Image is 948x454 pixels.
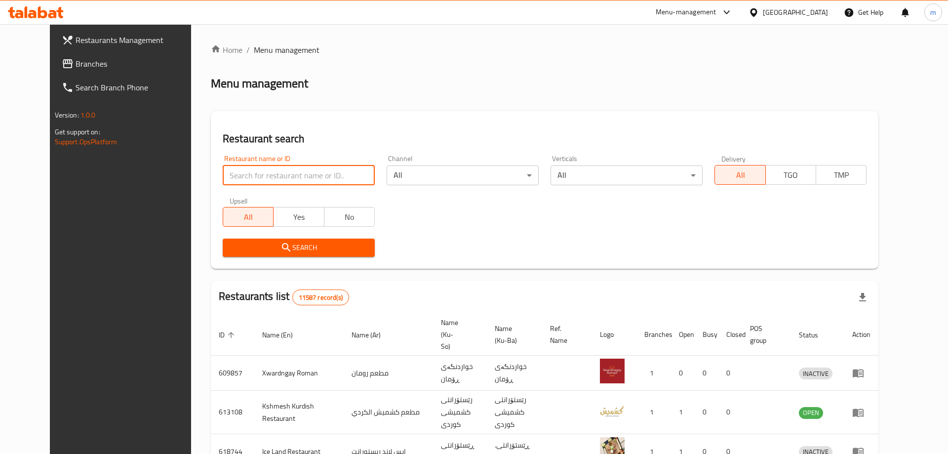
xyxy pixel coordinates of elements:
[820,168,863,182] span: TMP
[719,168,761,182] span: All
[551,165,703,185] div: All
[721,155,746,162] label: Delivery
[714,165,765,185] button: All
[76,34,200,46] span: Restaurants Management
[223,239,375,257] button: Search
[273,207,324,227] button: Yes
[277,210,320,224] span: Yes
[852,407,870,418] div: Menu
[770,168,812,182] span: TGO
[55,109,79,122] span: Version:
[76,58,200,70] span: Branches
[344,356,433,391] td: مطعم رومان
[433,391,487,434] td: رێستۆرانتی کشمیشى كوردى
[219,329,237,341] span: ID
[844,314,878,356] th: Action
[433,356,487,391] td: خواردنگەی ڕۆمان
[254,391,344,434] td: Kshmesh Kurdish Restaurant
[223,165,375,185] input: Search for restaurant name or ID..
[54,76,208,99] a: Search Branch Phone
[718,356,742,391] td: 0
[636,356,671,391] td: 1
[254,356,344,391] td: Xwardngay Roman
[352,329,394,341] span: Name (Ar)
[930,7,936,18] span: m
[324,207,375,227] button: No
[695,314,718,356] th: Busy
[254,44,319,56] span: Menu management
[344,391,433,434] td: مطعم كشميش الكردي
[656,6,716,18] div: Menu-management
[799,368,832,379] span: INACTIVE
[852,367,870,379] div: Menu
[765,165,816,185] button: TGO
[487,391,542,434] td: رێستۆرانتی کشمیشى كوردى
[799,407,823,418] span: OPEN
[718,391,742,434] td: 0
[262,329,306,341] span: Name (En)
[695,391,718,434] td: 0
[636,391,671,434] td: 1
[763,7,828,18] div: [GEOGRAPHIC_DATA]
[219,289,349,305] h2: Restaurants list
[851,286,874,309] div: Export file
[328,210,371,224] span: No
[550,323,580,346] span: Ref. Name
[695,356,718,391] td: 0
[600,359,625,383] img: Xwardngay Roman
[54,28,208,52] a: Restaurants Management
[230,197,248,204] label: Upsell
[636,314,671,356] th: Branches
[718,314,742,356] th: Closed
[76,82,200,93] span: Search Branch Phone
[487,356,542,391] td: خواردنگەی ڕۆمان
[592,314,636,356] th: Logo
[495,323,530,346] span: Name (Ku-Ba)
[211,391,254,434] td: 613108
[227,210,270,224] span: All
[293,293,349,302] span: 11587 record(s)
[55,125,100,138] span: Get support on:
[246,44,250,56] li: /
[223,207,274,227] button: All
[211,356,254,391] td: 609857
[223,131,867,146] h2: Restaurant search
[671,314,695,356] th: Open
[816,165,867,185] button: TMP
[387,165,539,185] div: All
[750,323,779,346] span: POS group
[799,368,832,379] div: INACTIVE
[211,44,242,56] a: Home
[55,135,118,148] a: Support.OpsPlatform
[671,356,695,391] td: 0
[441,317,475,352] span: Name (Ku-So)
[211,76,308,91] h2: Menu management
[54,52,208,76] a: Branches
[80,109,96,122] span: 1.0.0
[671,391,695,434] td: 1
[292,289,349,305] div: Total records count
[211,44,878,56] nav: breadcrumb
[799,407,823,419] div: OPEN
[799,329,831,341] span: Status
[231,242,367,254] span: Search
[600,398,625,423] img: Kshmesh Kurdish Restaurant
